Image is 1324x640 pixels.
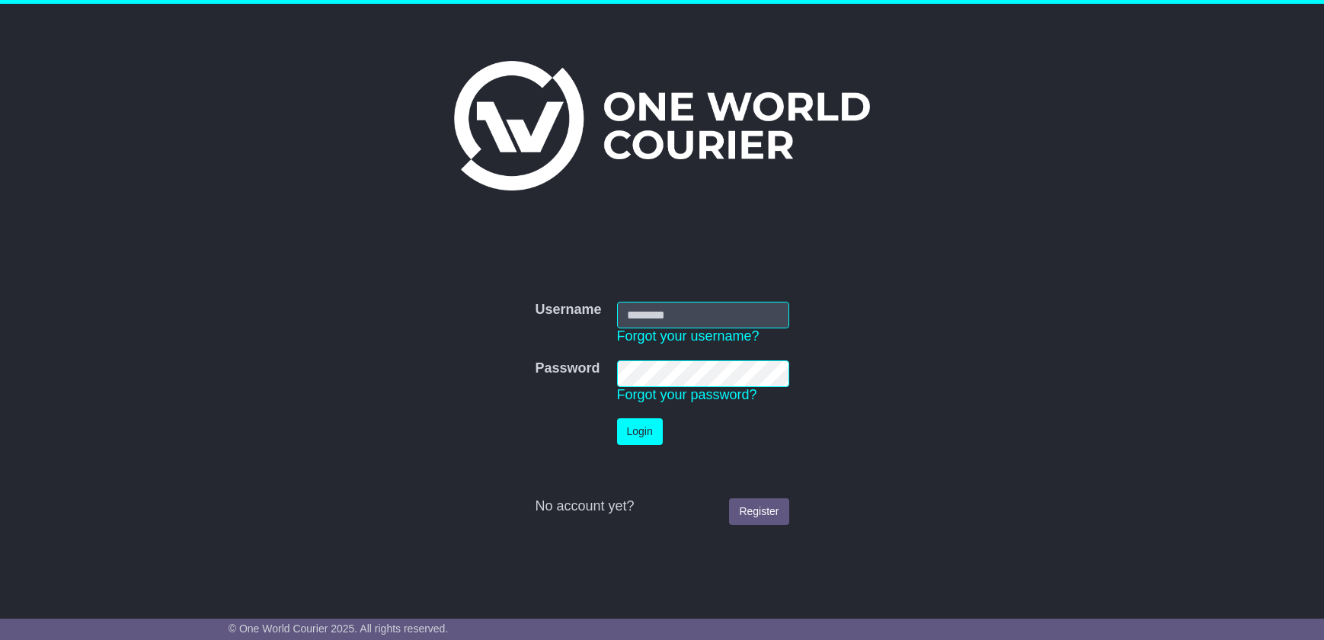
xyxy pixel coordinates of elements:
[617,387,757,402] a: Forgot your password?
[535,498,788,515] div: No account yet?
[729,498,788,525] a: Register
[617,418,663,445] button: Login
[617,328,760,344] a: Forgot your username?
[229,622,449,635] span: © One World Courier 2025. All rights reserved.
[535,302,601,318] label: Username
[454,61,870,190] img: One World
[535,360,600,377] label: Password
